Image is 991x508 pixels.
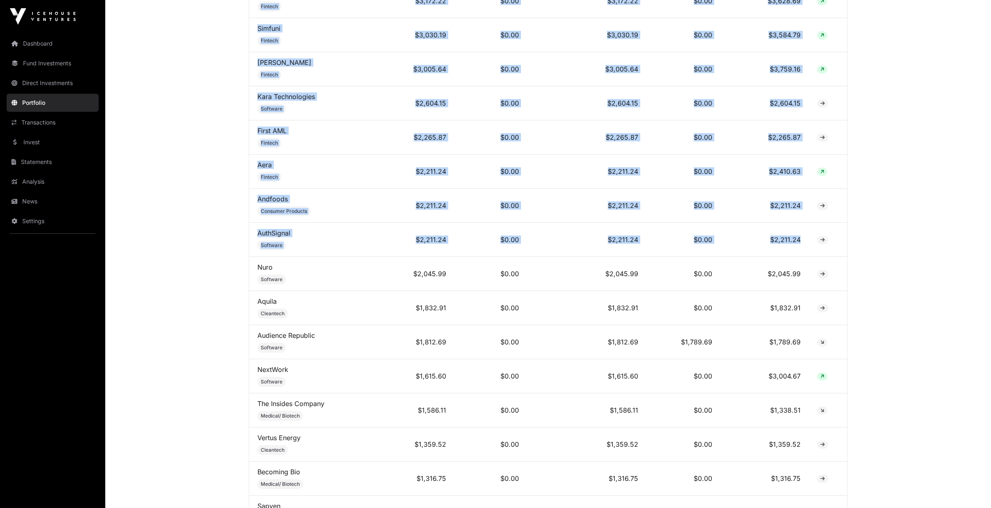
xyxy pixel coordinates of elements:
span: Cleantech [261,447,285,453]
td: $0.00 [646,223,721,257]
span: Software [261,344,282,351]
td: $2,211.24 [385,189,455,223]
td: $0.00 [454,427,527,462]
td: $0.00 [646,86,721,120]
td: $0.00 [646,189,721,223]
td: $0.00 [454,86,527,120]
span: Fintech [261,72,278,78]
td: $2,604.15 [527,86,646,120]
td: $2,045.99 [385,257,455,291]
span: Fintech [261,174,278,180]
a: Becoming Bio [257,468,300,476]
td: $3,030.19 [527,18,646,52]
a: [PERSON_NAME] [257,58,311,67]
td: $0.00 [454,291,527,325]
td: $1,338.51 [720,393,808,427]
td: $0.00 [646,393,721,427]
td: $0.00 [646,257,721,291]
span: Medical/ Biotech [261,413,300,419]
td: $0.00 [646,359,721,393]
iframe: Chat Widget [950,469,991,508]
td: $1,832.91 [720,291,808,325]
a: Analysis [7,173,99,191]
td: $1,359.52 [527,427,646,462]
span: Software [261,379,282,385]
td: $0.00 [454,325,527,359]
td: $3,584.79 [720,18,808,52]
span: Software [261,242,282,249]
td: $1,316.75 [720,462,808,496]
td: $2,265.87 [385,120,455,155]
a: Kara Technologies [257,92,315,101]
a: Dashboard [7,35,99,53]
td: $1,789.69 [720,325,808,359]
td: $1,832.91 [385,291,455,325]
td: $1,832.91 [527,291,646,325]
td: $0.00 [646,52,721,86]
td: $2,265.87 [720,120,808,155]
span: Fintech [261,37,278,44]
img: Icehouse Ventures Logo [10,8,76,25]
td: $1,359.52 [385,427,455,462]
td: $2,211.24 [385,223,455,257]
a: Vertus Energy [257,434,301,442]
td: $0.00 [454,393,527,427]
td: $0.00 [454,462,527,496]
td: $0.00 [454,155,527,189]
td: $1,316.75 [385,462,455,496]
a: Nuro [257,263,273,271]
td: $2,211.24 [385,155,455,189]
td: $2,211.24 [527,155,646,189]
td: $2,045.99 [720,257,808,291]
td: $2,211.24 [527,223,646,257]
td: $0.00 [646,462,721,496]
td: $1,812.69 [527,325,646,359]
td: $0.00 [646,18,721,52]
td: $3,004.67 [720,359,808,393]
a: Statements [7,153,99,171]
a: Settings [7,212,99,230]
td: $0.00 [454,189,527,223]
td: $1,316.75 [527,462,646,496]
a: Fund Investments [7,54,99,72]
td: $0.00 [454,359,527,393]
td: $0.00 [454,120,527,155]
td: $2,211.24 [527,189,646,223]
span: Cleantech [261,310,285,317]
a: Audience Republic [257,331,315,339]
td: $2,211.24 [720,223,808,257]
td: $2,604.15 [720,86,808,120]
span: Software [261,276,282,283]
td: $2,211.24 [720,189,808,223]
td: $1,615.60 [385,359,455,393]
td: $2,265.87 [527,120,646,155]
td: $3,005.64 [385,52,455,86]
td: $0.00 [454,257,527,291]
span: Fintech [261,3,278,10]
a: News [7,192,99,210]
a: Simfuni [257,24,280,32]
a: Andfoods [257,195,288,203]
a: AuthSignal [257,229,290,237]
td: $1,789.69 [646,325,721,359]
td: $2,604.15 [385,86,455,120]
a: Aquila [257,297,277,305]
a: The Insides Company [257,399,324,408]
td: $1,586.11 [385,393,455,427]
span: Software [261,106,282,112]
td: $1,586.11 [527,393,646,427]
td: $1,812.69 [385,325,455,359]
td: $2,045.99 [527,257,646,291]
td: $0.00 [646,427,721,462]
a: Transactions [7,113,99,132]
td: $0.00 [646,155,721,189]
td: $1,359.52 [720,427,808,462]
td: $1,615.60 [527,359,646,393]
a: Direct Investments [7,74,99,92]
td: $0.00 [454,52,527,86]
td: $3,759.16 [720,52,808,86]
td: $2,410.63 [720,155,808,189]
span: Medical/ Biotech [261,481,300,487]
td: $3,005.64 [527,52,646,86]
